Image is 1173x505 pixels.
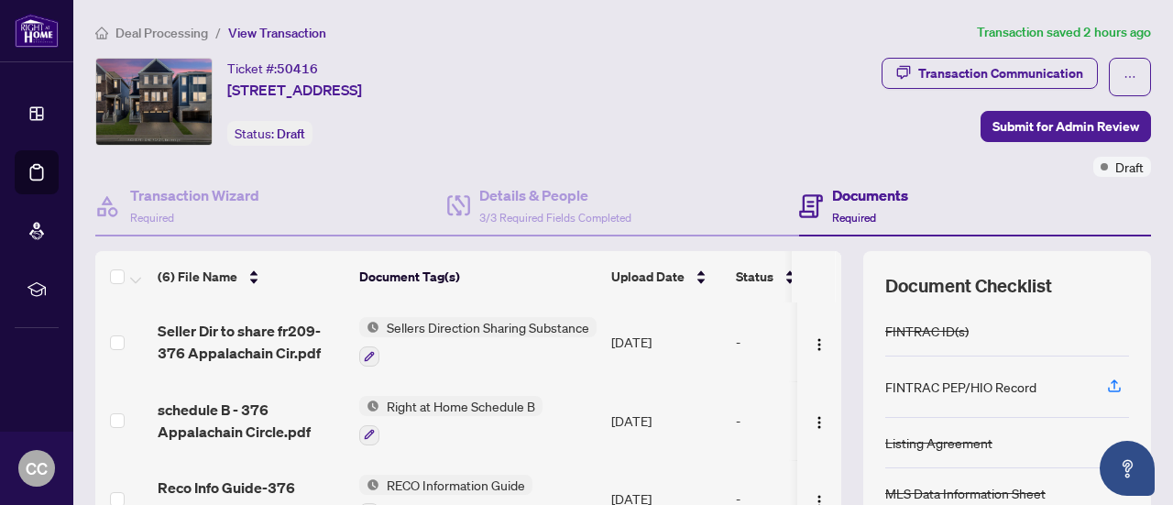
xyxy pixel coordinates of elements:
[96,59,212,145] img: IMG-X12356345_1.jpg
[805,327,834,357] button: Logo
[352,251,604,302] th: Document Tag(s)
[736,411,877,431] div: -
[736,332,877,352] div: -
[26,456,48,481] span: CC
[359,317,379,337] img: Status Icon
[918,59,1083,88] div: Transaction Communication
[882,58,1098,89] button: Transaction Communication
[379,396,543,416] span: Right at Home Schedule B
[158,267,237,287] span: (6) File Name
[359,317,597,367] button: Status IconSellers Direction Sharing Substance
[15,14,59,48] img: logo
[812,337,827,352] img: Logo
[215,22,221,43] li: /
[359,475,379,495] img: Status Icon
[115,25,208,41] span: Deal Processing
[227,79,362,101] span: [STREET_ADDRESS]
[604,302,729,381] td: [DATE]
[227,121,312,146] div: Status:
[885,433,992,453] div: Listing Agreement
[379,475,532,495] span: RECO Information Guide
[604,381,729,460] td: [DATE]
[832,184,908,206] h4: Documents
[885,377,1036,397] div: FINTRAC PEP/HIO Record
[359,396,379,416] img: Status Icon
[832,211,876,225] span: Required
[611,267,685,287] span: Upload Date
[1100,441,1155,496] button: Open asap
[729,251,884,302] th: Status
[359,396,543,445] button: Status IconRight at Home Schedule B
[158,320,345,364] span: Seller Dir to share fr209-376 Appalachain Cir.pdf
[227,58,318,79] div: Ticket #:
[479,184,631,206] h4: Details & People
[277,60,318,77] span: 50416
[379,317,597,337] span: Sellers Direction Sharing Substance
[95,27,108,39] span: home
[805,406,834,435] button: Logo
[130,184,259,206] h4: Transaction Wizard
[736,267,773,287] span: Status
[1124,71,1136,83] span: ellipsis
[130,211,174,225] span: Required
[977,22,1151,43] article: Transaction saved 2 hours ago
[150,251,352,302] th: (6) File Name
[885,273,1052,299] span: Document Checklist
[992,112,1139,141] span: Submit for Admin Review
[1115,157,1144,177] span: Draft
[479,211,631,225] span: 3/3 Required Fields Completed
[885,321,969,341] div: FINTRAC ID(s)
[812,415,827,430] img: Logo
[228,25,326,41] span: View Transaction
[981,111,1151,142] button: Submit for Admin Review
[277,126,305,142] span: Draft
[158,399,345,443] span: schedule B - 376 Appalachain Circle.pdf
[604,251,729,302] th: Upload Date
[885,483,1046,503] div: MLS Data Information Sheet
